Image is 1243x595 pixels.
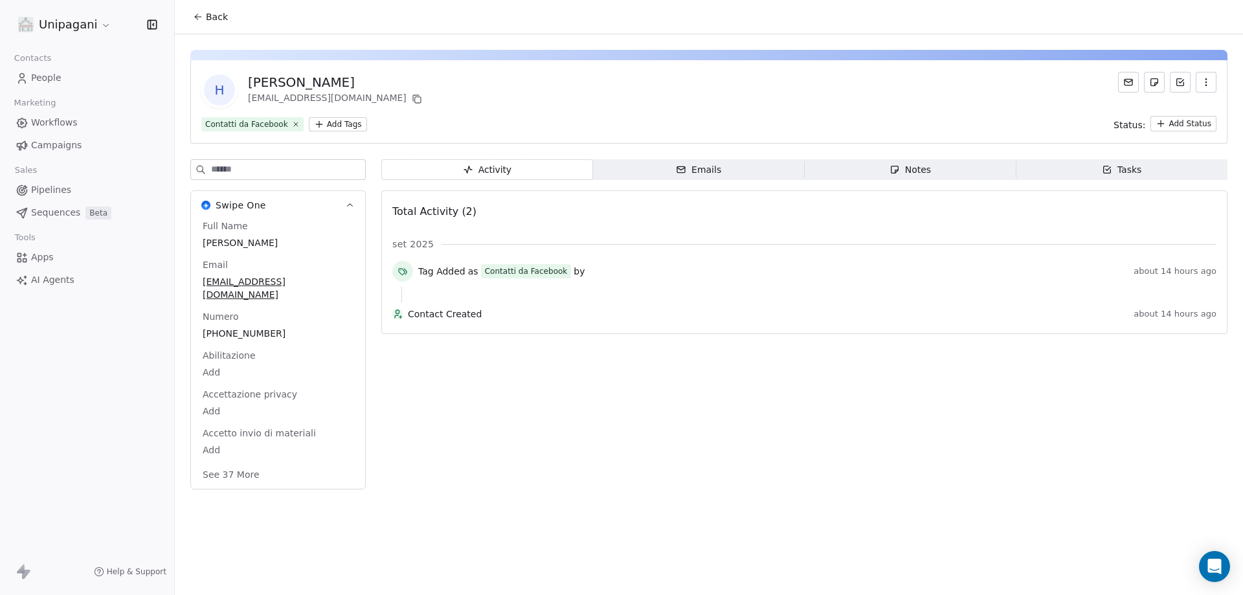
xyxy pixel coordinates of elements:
[107,567,166,577] span: Help & Support
[248,73,425,91] div: [PERSON_NAME]
[195,463,267,486] button: See 37 More
[10,67,164,89] a: People
[418,265,465,278] span: Tag Added
[216,199,266,212] span: Swipe One
[10,247,164,268] a: Apps
[191,191,365,219] button: Swipe OneSwipe One
[204,74,235,106] span: H
[10,112,164,133] a: Workflows
[468,265,478,278] span: as
[203,405,353,418] span: Add
[10,269,164,291] a: AI Agents
[200,349,258,362] span: Abilitazione
[1114,118,1145,131] span: Status:
[205,118,288,130] div: Contatti da Facebook
[8,93,62,113] span: Marketing
[201,201,210,210] img: Swipe One
[309,117,367,131] button: Add Tags
[10,202,164,223] a: SequencesBeta
[574,265,585,278] span: by
[1199,551,1230,582] div: Open Intercom Messenger
[200,388,300,401] span: Accettazione privacy
[203,236,353,249] span: [PERSON_NAME]
[392,238,434,251] span: set 2025
[392,205,476,218] span: Total Activity (2)
[203,443,353,456] span: Add
[18,17,34,32] img: logo%20unipagani.png
[203,275,353,301] span: [EMAIL_ADDRESS][DOMAIN_NAME]
[10,179,164,201] a: Pipelines
[31,251,54,264] span: Apps
[200,427,319,440] span: Accetto invio di materiali
[248,91,425,107] div: [EMAIL_ADDRESS][DOMAIN_NAME]
[9,228,41,247] span: Tools
[94,567,166,577] a: Help & Support
[39,16,98,33] span: Unipagani
[10,135,164,156] a: Campaigns
[206,10,228,23] span: Back
[1150,116,1216,131] button: Add Status
[200,310,241,323] span: Numero
[31,116,78,129] span: Workflows
[408,308,1128,320] span: Contact Created
[676,163,721,177] div: Emails
[31,139,82,152] span: Campaigns
[185,5,236,28] button: Back
[485,265,568,277] div: Contatti da Facebook
[203,366,353,379] span: Add
[8,49,57,68] span: Contacts
[200,258,230,271] span: Email
[31,71,62,85] span: People
[16,14,114,36] button: Unipagani
[1134,309,1216,319] span: about 14 hours ago
[890,163,931,177] div: Notes
[9,161,43,180] span: Sales
[1134,266,1216,276] span: about 14 hours ago
[203,327,353,340] span: [PHONE_NUMBER]
[85,207,111,219] span: Beta
[1102,163,1142,177] div: Tasks
[200,219,251,232] span: Full Name
[31,206,80,219] span: Sequences
[191,219,365,489] div: Swipe OneSwipe One
[31,183,71,197] span: Pipelines
[31,273,74,287] span: AI Agents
